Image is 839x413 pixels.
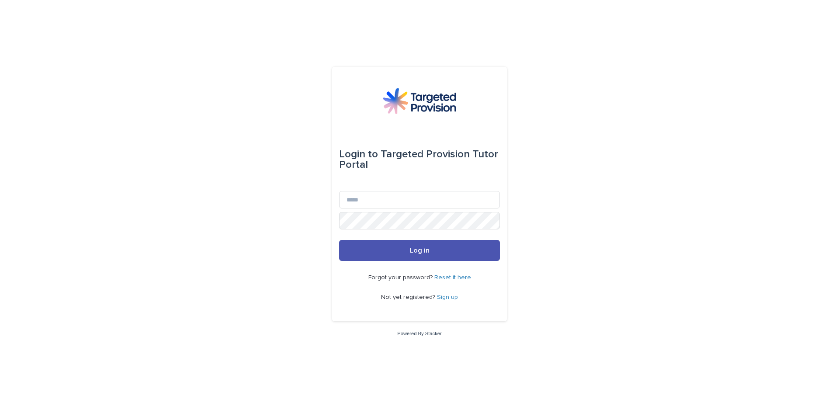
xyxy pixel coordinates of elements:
[397,331,441,336] a: Powered By Stacker
[434,274,471,281] a: Reset it here
[383,88,456,114] img: M5nRWzHhSzIhMunXDL62
[339,142,500,177] div: Targeted Provision Tutor Portal
[339,240,500,261] button: Log in
[437,294,458,300] a: Sign up
[339,149,378,160] span: Login to
[381,294,437,300] span: Not yet registered?
[368,274,434,281] span: Forgot your password?
[410,247,430,254] span: Log in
